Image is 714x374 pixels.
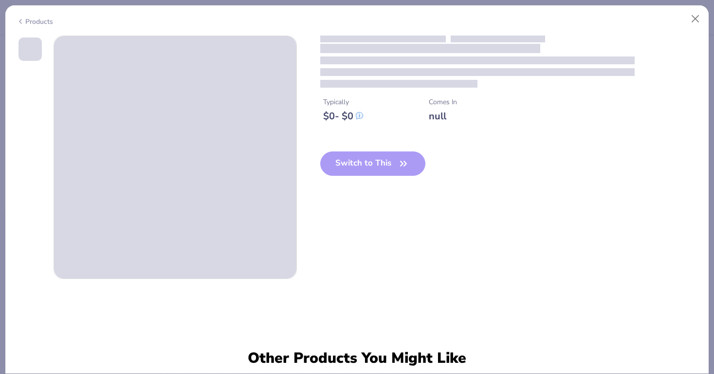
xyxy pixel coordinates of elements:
div: Typically [323,97,363,107]
button: Close [686,10,705,28]
div: Products [17,17,53,27]
div: $ 0 - $ 0 [323,110,363,122]
div: Comes In [429,97,457,107]
div: Other Products You Might Like [242,350,473,367]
